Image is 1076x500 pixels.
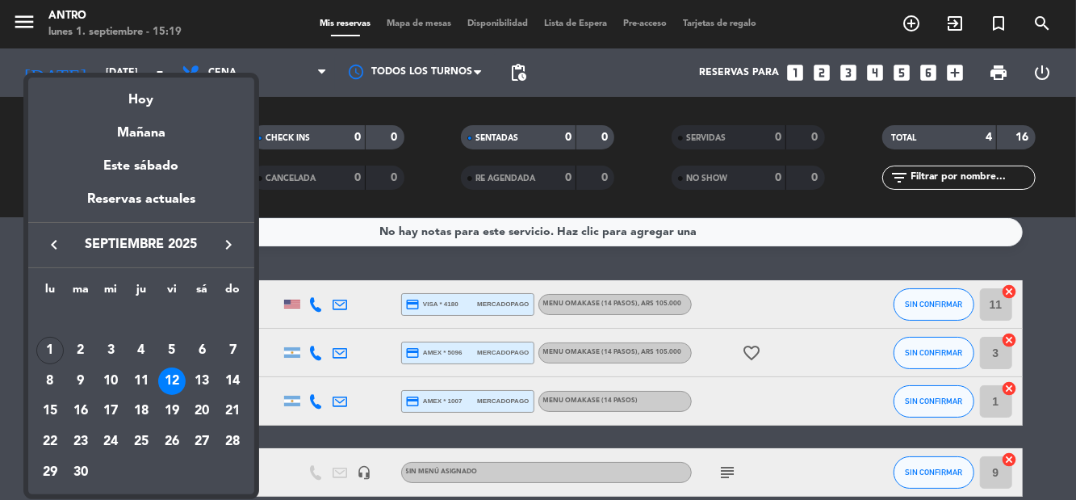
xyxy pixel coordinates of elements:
div: 24 [97,428,124,456]
td: 16 de septiembre de 2025 [65,396,96,426]
div: 14 [219,368,246,395]
div: 18 [128,397,155,425]
div: 25 [128,428,155,456]
div: 8 [36,368,64,395]
button: keyboard_arrow_left [40,234,69,255]
div: 26 [158,428,186,456]
div: Este sábado [28,144,254,189]
i: keyboard_arrow_left [44,235,64,254]
div: 30 [67,459,94,486]
th: sábado [187,280,218,305]
td: 2 de septiembre de 2025 [65,335,96,366]
div: 21 [219,397,246,425]
div: 15 [36,397,64,425]
th: miércoles [95,280,126,305]
div: 1 [36,337,64,364]
th: lunes [35,280,65,305]
td: 12 de septiembre de 2025 [157,366,187,397]
th: jueves [126,280,157,305]
div: 4 [128,337,155,364]
td: SEP. [35,305,248,335]
div: 7 [219,337,246,364]
td: 8 de septiembre de 2025 [35,366,65,397]
div: 5 [158,337,186,364]
div: 28 [219,428,246,456]
td: 15 de septiembre de 2025 [35,396,65,426]
div: 16 [67,397,94,425]
div: 11 [128,368,155,395]
td: 13 de septiembre de 2025 [187,366,218,397]
div: 9 [67,368,94,395]
div: 23 [67,428,94,456]
div: 19 [158,397,186,425]
div: 27 [188,428,216,456]
div: 10 [97,368,124,395]
div: 29 [36,459,64,486]
button: keyboard_arrow_right [214,234,243,255]
td: 25 de septiembre de 2025 [126,426,157,457]
span: septiembre 2025 [69,234,214,255]
td: 10 de septiembre de 2025 [95,366,126,397]
th: martes [65,280,96,305]
td: 4 de septiembre de 2025 [126,335,157,366]
td: 22 de septiembre de 2025 [35,426,65,457]
td: 3 de septiembre de 2025 [95,335,126,366]
td: 14 de septiembre de 2025 [217,366,248,397]
td: 27 de septiembre de 2025 [187,426,218,457]
div: 3 [97,337,124,364]
th: domingo [217,280,248,305]
div: 20 [188,397,216,425]
td: 11 de septiembre de 2025 [126,366,157,397]
td: 24 de septiembre de 2025 [95,426,126,457]
td: 17 de septiembre de 2025 [95,396,126,426]
td: 1 de septiembre de 2025 [35,335,65,366]
div: 13 [188,368,216,395]
div: Hoy [28,78,254,111]
td: 9 de septiembre de 2025 [65,366,96,397]
td: 29 de septiembre de 2025 [35,457,65,488]
td: 19 de septiembre de 2025 [157,396,187,426]
div: Mañana [28,111,254,144]
td: 26 de septiembre de 2025 [157,426,187,457]
th: viernes [157,280,187,305]
div: 22 [36,428,64,456]
td: 23 de septiembre de 2025 [65,426,96,457]
td: 21 de septiembre de 2025 [217,396,248,426]
td: 18 de septiembre de 2025 [126,396,157,426]
td: 28 de septiembre de 2025 [217,426,248,457]
td: 5 de septiembre de 2025 [157,335,187,366]
div: 2 [67,337,94,364]
td: 7 de septiembre de 2025 [217,335,248,366]
div: Reservas actuales [28,189,254,222]
div: 17 [97,397,124,425]
td: 6 de septiembre de 2025 [187,335,218,366]
i: keyboard_arrow_right [219,235,238,254]
div: 6 [188,337,216,364]
td: 30 de septiembre de 2025 [65,457,96,488]
td: 20 de septiembre de 2025 [187,396,218,426]
div: 12 [158,368,186,395]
